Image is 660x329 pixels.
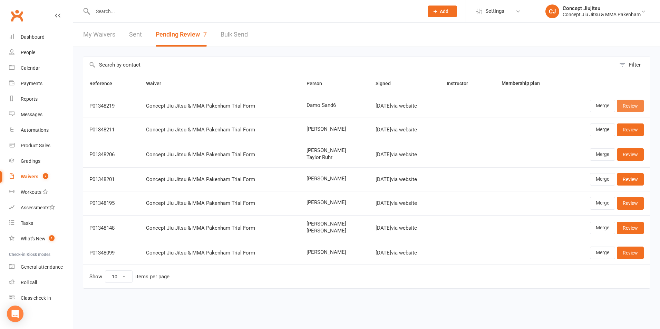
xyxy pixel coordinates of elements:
[563,5,641,11] div: Concept Jiujitsu
[9,60,73,76] a: Calendar
[590,148,615,161] a: Merge
[156,23,207,47] button: Pending Review7
[89,79,120,88] button: Reference
[146,250,294,256] div: Concept Jiu Jitsu & MMA Pakenham Trial Form
[629,61,641,69] div: Filter
[203,31,207,38] span: 7
[307,249,363,255] span: [PERSON_NAME]
[9,185,73,200] a: Workouts
[9,76,73,91] a: Payments
[21,50,35,55] div: People
[146,79,169,88] button: Waiver
[590,173,615,186] a: Merge
[307,79,330,88] button: Person
[590,247,615,259] a: Merge
[91,7,419,16] input: Search...
[83,23,115,47] a: My Waivers
[447,81,476,86] span: Instructor
[135,274,169,280] div: items per page
[49,235,55,241] span: 1
[146,152,294,158] div: Concept Jiu Jitsu & MMA Pakenham Trial Form
[89,225,134,231] div: P01348148
[9,91,73,107] a: Reports
[428,6,457,17] button: Add
[616,57,650,73] button: Filter
[563,11,641,18] div: Concept Jiu Jitsu & MMA Pakenham
[307,228,363,234] span: [PERSON_NAME]
[221,23,248,47] a: Bulk Send
[89,152,134,158] div: P01348206
[307,221,363,227] span: [PERSON_NAME]
[21,264,63,270] div: General attendance
[9,45,73,60] a: People
[129,23,142,47] a: Sent
[146,177,294,182] div: Concept Jiu Jitsu & MMA Pakenham Trial Form
[9,200,73,216] a: Assessments
[376,79,398,88] button: Signed
[21,96,38,102] div: Reports
[590,197,615,209] a: Merge
[146,200,294,206] div: Concept Jiu Jitsu & MMA Pakenham Trial Form
[146,127,294,133] div: Concept Jiu Jitsu & MMA Pakenham Trial Form
[9,138,73,153] a: Product Sales
[617,247,644,259] a: Review
[9,107,73,122] a: Messages
[43,173,48,179] span: 7
[9,259,73,275] a: General attendance kiosk mode
[21,34,45,40] div: Dashboard
[307,102,363,108] span: Damo Sand6
[9,290,73,306] a: Class kiosk mode
[89,177,134,182] div: P01348201
[376,250,434,256] div: [DATE] via website
[617,123,644,136] a: Review
[9,216,73,231] a: Tasks
[89,81,120,86] span: Reference
[21,112,42,117] div: Messages
[590,222,615,234] a: Merge
[21,127,49,133] div: Automations
[7,306,23,322] div: Open Intercom Messenger
[307,126,363,132] span: [PERSON_NAME]
[21,236,46,241] div: What's New
[89,103,134,109] div: P01348219
[376,177,434,182] div: [DATE] via website
[89,127,134,133] div: P01348211
[590,100,615,112] a: Merge
[617,197,644,209] a: Review
[376,225,434,231] div: [DATE] via website
[146,225,294,231] div: Concept Jiu Jitsu & MMA Pakenham Trial Form
[307,154,363,160] span: Taylor Ruhr
[440,9,448,14] span: Add
[146,103,294,109] div: Concept Jiu Jitsu & MMA Pakenham Trial Form
[590,123,615,136] a: Merge
[307,200,363,206] span: [PERSON_NAME]
[617,222,644,234] a: Review
[9,231,73,247] a: What's New1
[21,65,40,71] div: Calendar
[21,143,50,148] div: Product Sales
[21,220,33,226] div: Tasks
[9,275,73,290] a: Roll call
[617,100,644,112] a: Review
[21,158,40,164] div: Gradings
[89,270,169,283] div: Show
[83,57,616,73] input: Search by contact
[376,81,398,86] span: Signed
[9,153,73,169] a: Gradings
[447,79,476,88] button: Instructor
[146,81,169,86] span: Waiver
[376,127,434,133] div: [DATE] via website
[21,81,42,86] div: Payments
[307,176,363,182] span: [PERSON_NAME]
[21,280,37,285] div: Roll call
[9,122,73,138] a: Automations
[307,148,363,153] span: [PERSON_NAME]
[376,152,434,158] div: [DATE] via website
[617,148,644,161] a: Review
[9,29,73,45] a: Dashboard
[21,295,51,301] div: Class check-in
[617,173,644,186] a: Review
[376,200,434,206] div: [DATE] via website
[21,205,55,210] div: Assessments
[89,250,134,256] div: P01348099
